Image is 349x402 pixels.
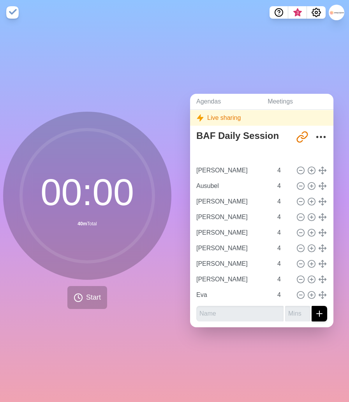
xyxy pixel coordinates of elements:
input: Name [193,225,273,240]
input: Name [193,194,273,209]
input: Mins [274,272,293,287]
input: Mins [274,163,293,178]
input: Name [193,240,273,256]
span: 3 [294,10,301,16]
input: Mins [274,225,293,240]
button: What’s new [288,6,307,19]
img: timeblocks logo [6,6,19,19]
a: Agendas [190,94,261,110]
button: Help [270,6,288,19]
input: Mins [285,306,310,321]
input: Mins [274,194,293,209]
button: More [313,129,329,145]
input: Mins [274,287,293,303]
input: Mins [274,209,293,225]
span: Start [86,292,101,303]
button: Share link [294,129,310,145]
input: Name [193,209,273,225]
button: Start [67,286,107,309]
div: Live sharing [190,110,333,126]
input: Name [193,163,273,178]
input: Mins [274,256,293,272]
input: Name [193,272,273,287]
input: Mins [274,240,293,256]
input: Mins [274,178,293,194]
input: Name [196,306,284,321]
input: Name [193,178,273,194]
input: Name [193,287,273,303]
button: Settings [307,6,326,19]
a: Meetings [261,94,333,110]
input: Name [193,256,273,272]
